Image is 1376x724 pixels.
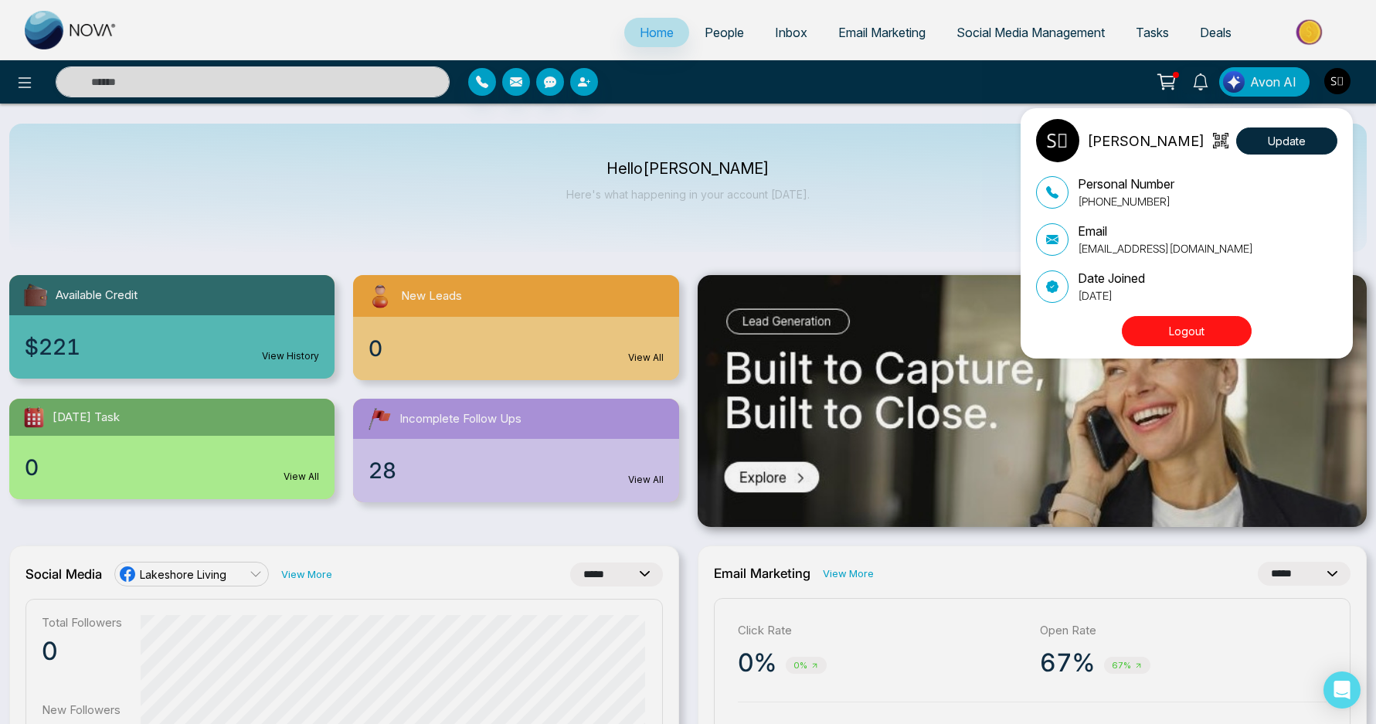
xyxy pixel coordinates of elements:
p: [PERSON_NAME] [1087,131,1204,151]
button: Logout [1122,316,1252,346]
p: Date Joined [1078,269,1145,287]
p: Email [1078,222,1253,240]
p: [DATE] [1078,287,1145,304]
button: Update [1236,127,1337,155]
p: [PHONE_NUMBER] [1078,193,1174,209]
div: Open Intercom Messenger [1323,671,1361,709]
p: [EMAIL_ADDRESS][DOMAIN_NAME] [1078,240,1253,257]
p: Personal Number [1078,175,1174,193]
